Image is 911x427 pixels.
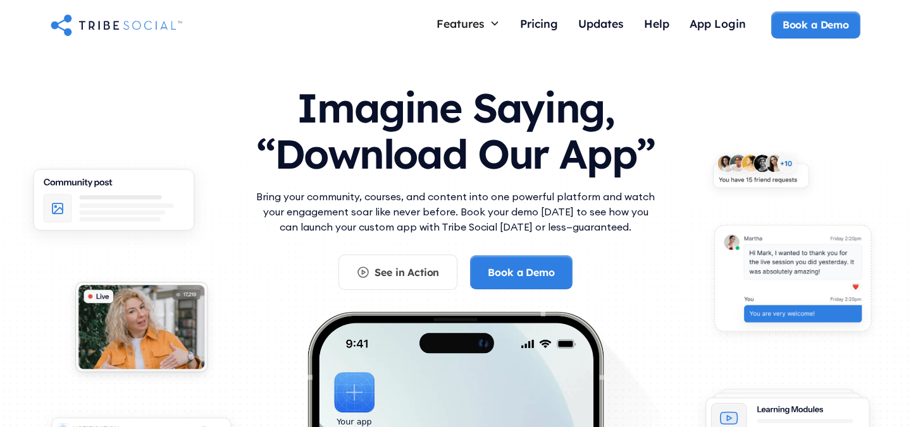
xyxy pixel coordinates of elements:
[644,16,669,30] div: Help
[470,255,572,289] a: Book a Demo
[634,11,679,39] a: Help
[375,265,439,279] div: See in Action
[702,216,884,347] img: An illustration of chat
[510,11,568,39] a: Pricing
[568,11,634,39] a: Updates
[253,189,658,234] p: Bring your community, courses, and content into one powerful platform and watch your engagement s...
[338,255,457,290] a: See in Action
[437,16,485,30] div: Features
[64,274,219,387] img: An illustration of Live video
[51,12,182,37] a: home
[702,146,820,202] img: An illustration of New friends requests
[18,159,209,250] img: An illustration of Community Feed
[253,72,658,184] h1: Imagine Saying, “Download Our App”
[426,11,510,35] div: Features
[690,16,746,30] div: App Login
[771,11,860,38] a: Book a Demo
[520,16,558,30] div: Pricing
[578,16,624,30] div: Updates
[679,11,756,39] a: App Login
